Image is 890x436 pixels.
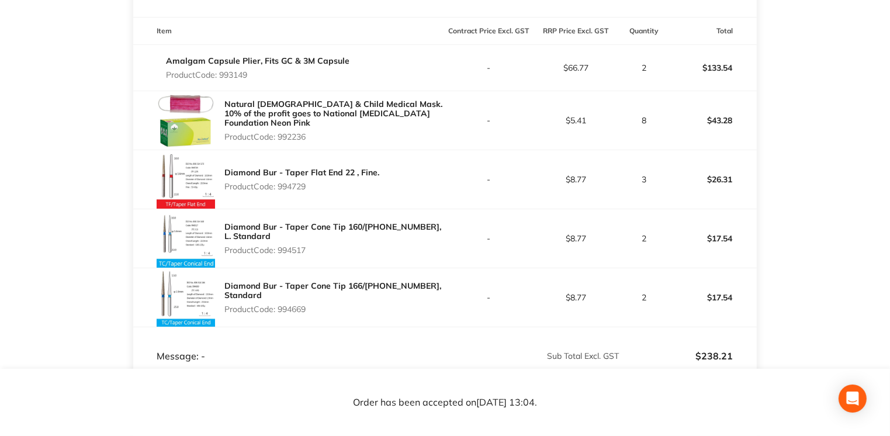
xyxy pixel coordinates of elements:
th: Contract Price Excl. GST [445,18,532,45]
th: Quantity [619,18,669,45]
p: Product Code: 994729 [224,182,379,191]
p: $238.21 [620,351,733,361]
p: - [446,175,532,184]
p: Sub Total Excl. GST [446,351,619,361]
p: $43.28 [670,106,756,134]
p: 2 [620,63,669,72]
p: $8.77 [533,175,619,184]
p: 3 [620,175,669,184]
a: Diamond Bur - Taper Cone Tip 160/[PHONE_NUMBER], L. Standard [224,222,441,241]
p: - [446,116,532,125]
a: Diamond Bur - Taper Flat End 22 , Fine. [224,167,379,178]
p: 2 [620,234,669,243]
a: Natural [DEMOGRAPHIC_DATA] & Child Medical Mask. 10% of the profit goes to National [MEDICAL_DATA... [224,99,442,128]
p: - [446,293,532,302]
img: ZThkdjVqeQ [157,91,215,150]
p: $26.31 [670,165,756,193]
a: Diamond Bur - Taper Cone Tip 166/[PHONE_NUMBER], Standard [224,281,441,300]
p: $8.77 [533,234,619,243]
p: $133.54 [670,54,756,82]
p: $8.77 [533,293,619,302]
a: Amalgam Capsule Plier, Fits GC & 3M Capsule [166,56,349,66]
p: Product Code: 994669 [224,304,445,314]
p: $17.54 [670,283,756,312]
th: Total [669,18,756,45]
td: Message: - [133,327,445,362]
p: - [446,234,532,243]
p: Product Code: 992236 [224,132,445,141]
img: bjZ5NGh2Zg [157,209,215,268]
p: $5.41 [533,116,619,125]
th: RRP Price Excl. GST [532,18,619,45]
img: d2s4dGlhZA [157,268,215,327]
p: 2 [620,293,669,302]
p: 8 [620,116,669,125]
p: Product Code: 994517 [224,245,445,255]
p: $66.77 [533,63,619,72]
p: $17.54 [670,224,756,252]
p: Order has been accepted on [DATE] 13:04 . [353,397,537,408]
img: NzIzNWI4dQ [157,150,215,209]
div: Open Intercom Messenger [839,385,867,413]
th: Item [133,18,445,45]
p: Product Code: 993149 [166,70,349,79]
p: - [446,63,532,72]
